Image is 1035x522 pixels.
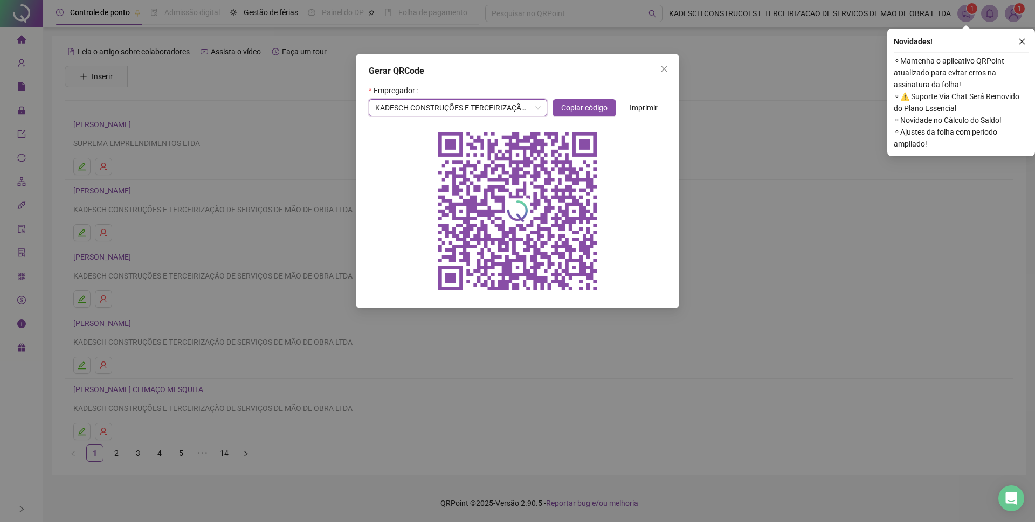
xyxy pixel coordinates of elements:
span: ⚬ Novidade no Cálculo do Saldo! [894,114,1029,126]
button: Close [655,60,673,78]
img: qrcode do empregador [431,125,604,297]
span: ⚬ Ajustes da folha com período ampliado! [894,126,1029,150]
button: Copiar código [553,99,616,116]
span: close [660,65,668,73]
span: Copiar código [561,102,608,114]
span: Imprimir [630,102,658,114]
button: Imprimir [621,99,666,116]
span: Novidades ! [894,36,933,47]
span: close [1018,38,1026,45]
span: ⚬ ⚠️ Suporte Via Chat Será Removido do Plano Essencial [894,91,1029,114]
div: Open Intercom Messenger [998,485,1024,511]
span: KADESCH CONSTRUÇÕES E TERCEIRIZAÇÃO DE SERVIÇOS DE MÃO DE OBRA LTDA [375,100,541,116]
span: ⚬ Mantenha o aplicativo QRPoint atualizado para evitar erros na assinatura da folha! [894,55,1029,91]
div: Gerar QRCode [369,65,666,78]
label: Empregador [369,82,422,99]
